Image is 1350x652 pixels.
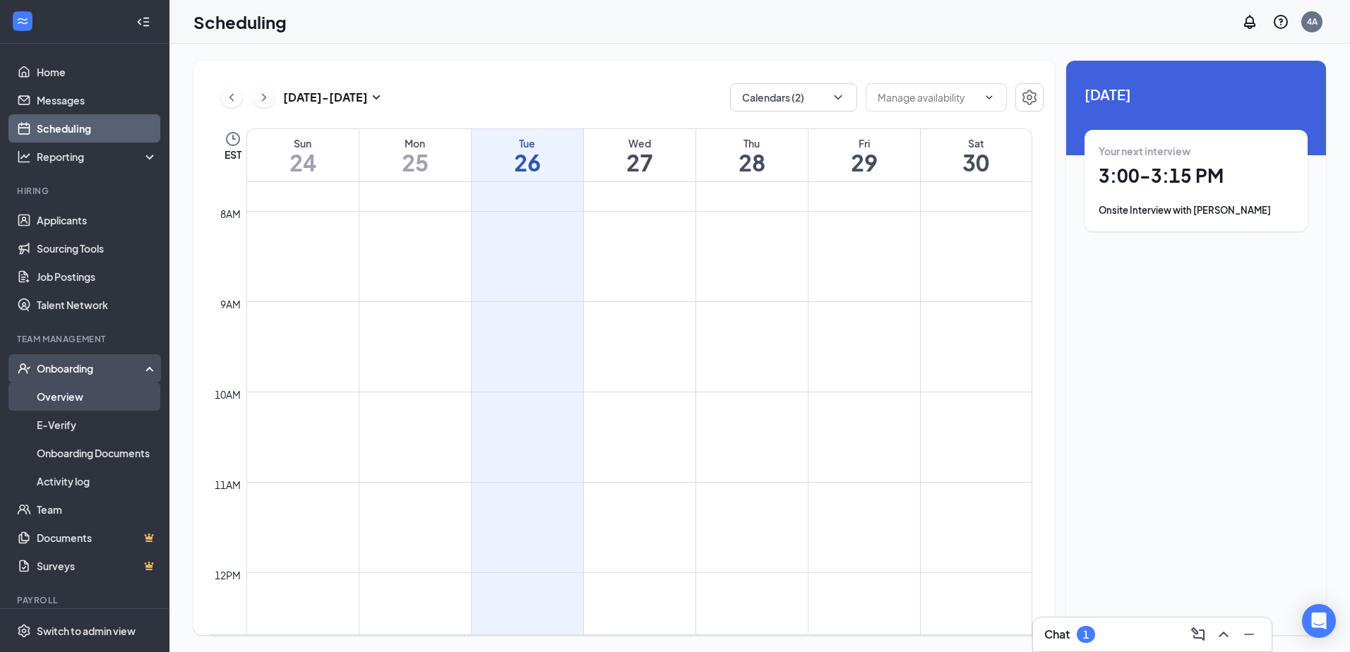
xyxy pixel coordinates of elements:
[808,129,920,181] a: August 29, 2025
[1187,623,1209,646] button: ComposeMessage
[37,262,157,291] a: Job Postings
[1083,629,1089,641] div: 1
[217,296,244,312] div: 9am
[37,86,157,114] a: Messages
[1099,144,1294,158] div: Your next interview
[921,150,1032,174] h1: 30
[1272,13,1289,30] svg: QuestionInfo
[1215,626,1232,643] svg: ChevronUp
[359,129,471,181] a: August 25, 2025
[808,136,920,150] div: Fri
[17,594,155,606] div: Payroll
[696,129,808,181] a: August 28, 2025
[1044,627,1070,642] h3: Chat
[17,150,31,164] svg: Analysis
[730,83,857,111] button: Calendars (2)ChevronDown
[1099,203,1294,217] div: Onsite Interview with [PERSON_NAME]
[283,90,368,105] h3: [DATE] - [DATE]
[136,15,150,29] svg: Collapse
[1241,626,1258,643] svg: Minimize
[921,129,1032,181] a: August 30, 2025
[37,439,157,467] a: Onboarding Documents
[472,129,583,181] a: August 26, 2025
[37,114,157,143] a: Scheduling
[808,150,920,174] h1: 29
[37,624,136,638] div: Switch to admin view
[37,291,157,319] a: Talent Network
[37,467,157,495] a: Activity log
[37,150,158,164] div: Reporting
[225,89,239,106] svg: ChevronLeft
[831,90,845,104] svg: ChevronDown
[253,87,275,108] button: ChevronRight
[359,150,471,174] h1: 25
[37,361,145,375] div: Onboarding
[1099,164,1294,188] h1: 3:00 - 3:15 PM
[17,333,155,345] div: Team Management
[1212,623,1235,646] button: ChevronUp
[16,14,30,28] svg: WorkstreamLogo
[1085,83,1308,105] span: [DATE]
[472,150,583,174] h1: 26
[212,387,244,402] div: 10am
[221,87,242,108] button: ChevronLeft
[1021,89,1038,106] svg: Settings
[247,129,359,181] a: August 24, 2025
[37,58,157,86] a: Home
[696,136,808,150] div: Thu
[1241,13,1258,30] svg: Notifications
[1190,626,1207,643] svg: ComposeMessage
[247,150,359,174] h1: 24
[921,136,1032,150] div: Sat
[472,136,583,150] div: Tue
[257,89,271,106] svg: ChevronRight
[225,131,241,147] svg: Clock
[37,382,157,411] a: Overview
[359,136,471,150] div: Mon
[17,624,31,638] svg: Settings
[193,10,287,34] h1: Scheduling
[584,136,695,150] div: Wed
[696,150,808,174] h1: 28
[584,150,695,174] h1: 27
[37,495,157,524] a: Team
[217,206,244,222] div: 8am
[225,147,241,162] span: EST
[1307,16,1318,28] div: 4A
[247,136,359,150] div: Sun
[37,206,157,234] a: Applicants
[984,92,995,103] svg: ChevronDown
[1015,83,1044,111] button: Settings
[212,567,244,583] div: 12pm
[1302,604,1336,638] div: Open Intercom Messenger
[584,129,695,181] a: August 27, 2025
[17,185,155,197] div: Hiring
[1238,623,1260,646] button: Minimize
[37,524,157,552] a: DocumentsCrown
[17,361,31,375] svg: UserCheck
[37,234,157,262] a: Sourcing Tools
[37,552,157,580] a: SurveysCrown
[878,90,978,105] input: Manage availability
[368,89,385,106] svg: SmallChevronDown
[212,477,244,493] div: 11am
[37,411,157,439] a: E-Verify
